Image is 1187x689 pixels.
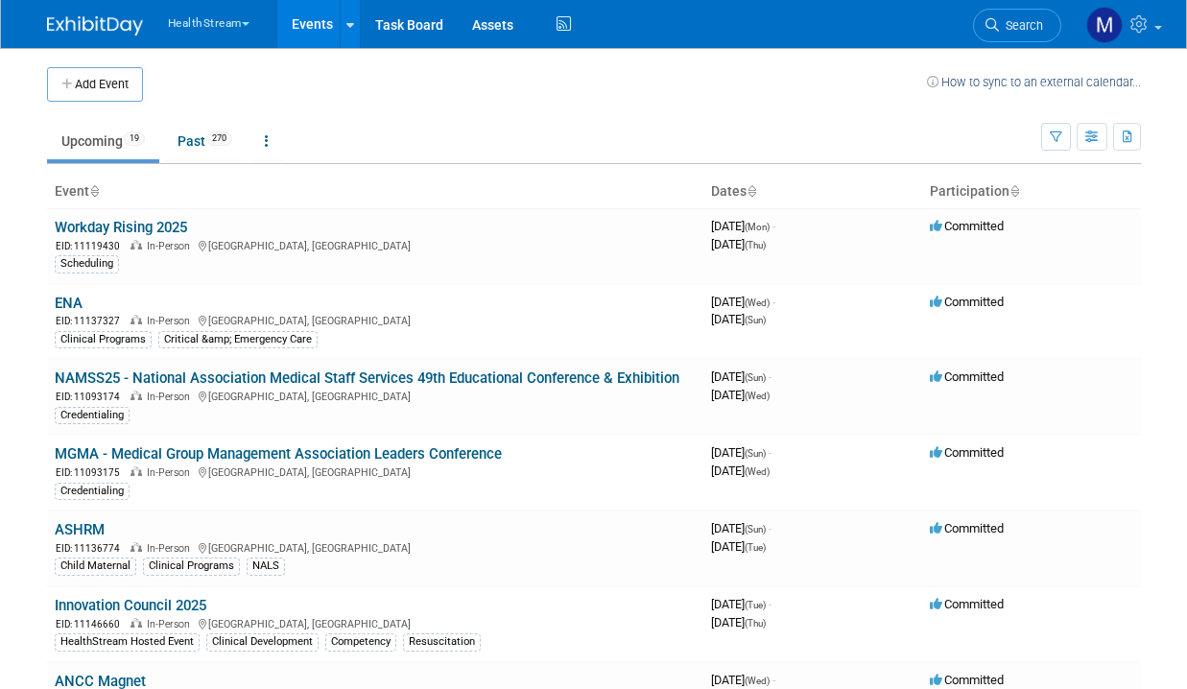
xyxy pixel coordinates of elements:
[56,619,128,630] span: EID: 11146660
[703,176,922,208] th: Dates
[747,183,756,199] a: Sort by Start Date
[973,9,1061,42] a: Search
[47,123,159,159] a: Upcoming19
[1086,7,1123,43] img: Maya Storry
[206,633,319,651] div: Clinical Development
[158,331,318,348] div: Critical &amp; Emergency Care
[131,466,142,476] img: In-Person Event
[131,542,142,552] img: In-Person Event
[56,467,128,478] span: EID: 11093175
[922,176,1141,208] th: Participation
[772,295,775,309] span: -
[745,372,766,383] span: (Sun)
[325,633,396,651] div: Competency
[745,222,770,232] span: (Mon)
[745,240,766,250] span: (Thu)
[55,463,696,480] div: [GEOGRAPHIC_DATA], [GEOGRAPHIC_DATA]
[131,618,142,628] img: In-Person Event
[769,521,772,535] span: -
[711,295,775,309] span: [DATE]
[711,597,772,611] span: [DATE]
[711,369,772,384] span: [DATE]
[147,542,196,555] span: In-Person
[163,123,247,159] a: Past270
[131,240,142,249] img: In-Person Event
[930,597,1004,611] span: Committed
[55,539,696,556] div: [GEOGRAPHIC_DATA], [GEOGRAPHIC_DATA]
[55,615,696,631] div: [GEOGRAPHIC_DATA], [GEOGRAPHIC_DATA]
[769,445,772,460] span: -
[55,219,187,236] a: Workday Rising 2025
[711,237,766,251] span: [DATE]
[745,391,770,401] span: (Wed)
[55,237,696,253] div: [GEOGRAPHIC_DATA], [GEOGRAPHIC_DATA]
[711,521,772,535] span: [DATE]
[55,521,105,538] a: ASHRM
[1009,183,1019,199] a: Sort by Participation Type
[745,297,770,308] span: (Wed)
[769,597,772,611] span: -
[930,673,1004,687] span: Committed
[56,316,128,326] span: EID: 11137327
[999,18,1043,33] span: Search
[745,315,766,325] span: (Sun)
[711,615,766,630] span: [DATE]
[56,392,128,402] span: EID: 11093174
[711,463,770,478] span: [DATE]
[55,445,502,463] a: MGMA - Medical Group Management Association Leaders Conference
[55,295,83,312] a: ENA
[930,445,1004,460] span: Committed
[131,315,142,324] img: In-Person Event
[147,466,196,479] span: In-Person
[55,255,119,273] div: Scheduling
[772,219,775,233] span: -
[131,391,142,400] img: In-Person Event
[745,448,766,459] span: (Sun)
[745,524,766,535] span: (Sun)
[147,240,196,252] span: In-Person
[930,521,1004,535] span: Committed
[55,633,200,651] div: HealthStream Hosted Event
[55,388,696,404] div: [GEOGRAPHIC_DATA], [GEOGRAPHIC_DATA]
[403,633,481,651] div: Resuscitation
[745,676,770,686] span: (Wed)
[711,388,770,402] span: [DATE]
[47,67,143,102] button: Add Event
[55,407,130,424] div: Credentialing
[55,312,696,328] div: [GEOGRAPHIC_DATA], [GEOGRAPHIC_DATA]
[206,131,232,146] span: 270
[711,673,775,687] span: [DATE]
[711,445,772,460] span: [DATE]
[56,241,128,251] span: EID: 11119430
[930,219,1004,233] span: Committed
[772,673,775,687] span: -
[47,176,703,208] th: Event
[55,483,130,500] div: Credentialing
[56,543,128,554] span: EID: 11136774
[711,312,766,326] span: [DATE]
[745,618,766,629] span: (Thu)
[47,16,143,36] img: ExhibitDay
[89,183,99,199] a: Sort by Event Name
[930,369,1004,384] span: Committed
[124,131,145,146] span: 19
[711,219,775,233] span: [DATE]
[147,391,196,403] span: In-Person
[55,597,206,614] a: Innovation Council 2025
[55,331,152,348] div: Clinical Programs
[247,558,285,575] div: NALS
[745,600,766,610] span: (Tue)
[930,295,1004,309] span: Committed
[745,466,770,477] span: (Wed)
[927,75,1141,89] a: How to sync to an external calendar...
[55,369,679,387] a: NAMSS25 - National Association Medical Staff Services 49th Educational Conference & Exhibition
[147,618,196,630] span: In-Person
[769,369,772,384] span: -
[143,558,240,575] div: Clinical Programs
[147,315,196,327] span: In-Person
[55,558,136,575] div: Child Maternal
[745,542,766,553] span: (Tue)
[711,539,766,554] span: [DATE]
